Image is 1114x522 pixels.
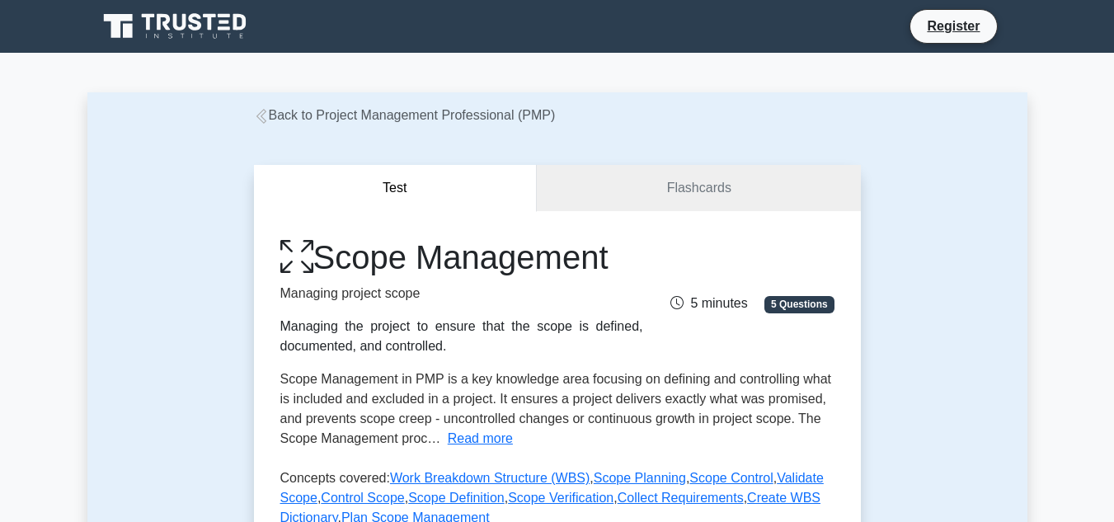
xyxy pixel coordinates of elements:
[618,491,744,505] a: Collect Requirements
[254,165,538,212] button: Test
[689,471,773,485] a: Scope Control
[280,237,643,277] h1: Scope Management
[254,108,556,122] a: Back to Project Management Professional (PMP)
[594,471,686,485] a: Scope Planning
[280,372,832,445] span: Scope Management in PMP is a key knowledge area focusing on defining and controlling what is incl...
[280,317,643,356] div: Managing the project to ensure that the scope is defined, documented, and controlled.
[670,296,747,310] span: 5 minutes
[448,429,513,449] button: Read more
[537,165,860,212] a: Flashcards
[280,471,824,505] a: Validate Scope
[390,471,590,485] a: Work Breakdown Structure (WBS)
[508,491,613,505] a: Scope Verification
[764,296,834,313] span: 5 Questions
[321,491,404,505] a: Control Scope
[280,284,643,303] p: Managing project scope
[917,16,989,36] a: Register
[408,491,505,505] a: Scope Definition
